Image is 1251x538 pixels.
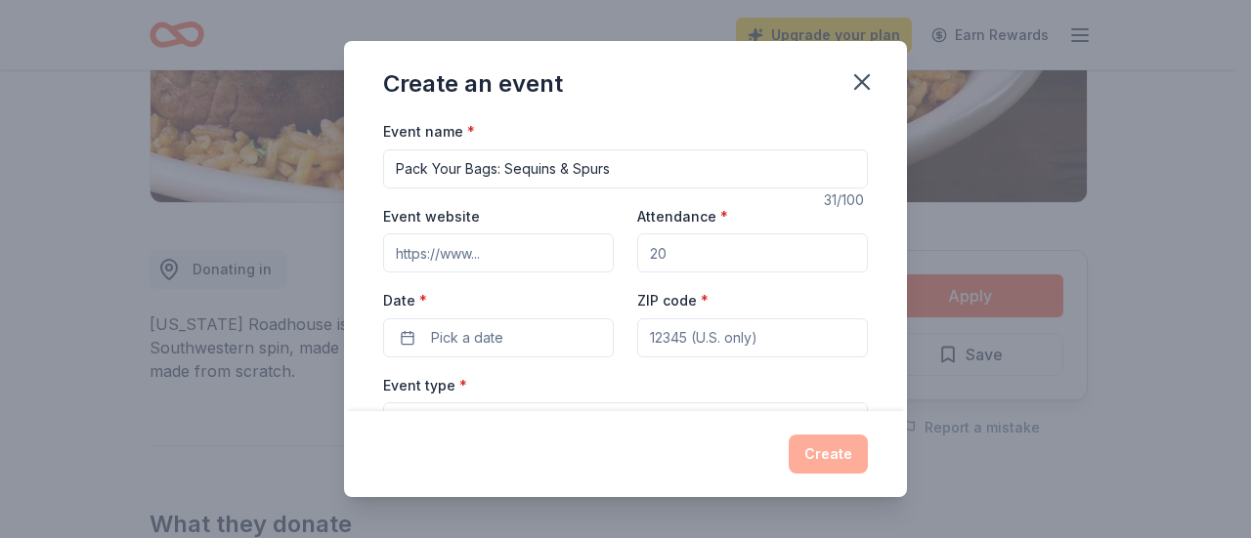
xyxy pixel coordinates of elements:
[637,207,728,227] label: Attendance
[431,326,503,350] span: Pick a date
[383,402,868,443] button: Select
[383,318,614,357] button: Pick a date
[383,207,480,227] label: Event website
[637,291,709,310] label: ZIP code
[637,318,868,357] input: 12345 (U.S. only)
[383,68,563,100] div: Create an event
[824,188,868,212] div: 31 /100
[383,376,467,395] label: Event type
[637,233,868,272] input: 20
[383,149,868,188] input: Spring Fundraiser
[383,233,614,272] input: https://www...
[383,291,614,310] label: Date
[383,122,475,142] label: Event name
